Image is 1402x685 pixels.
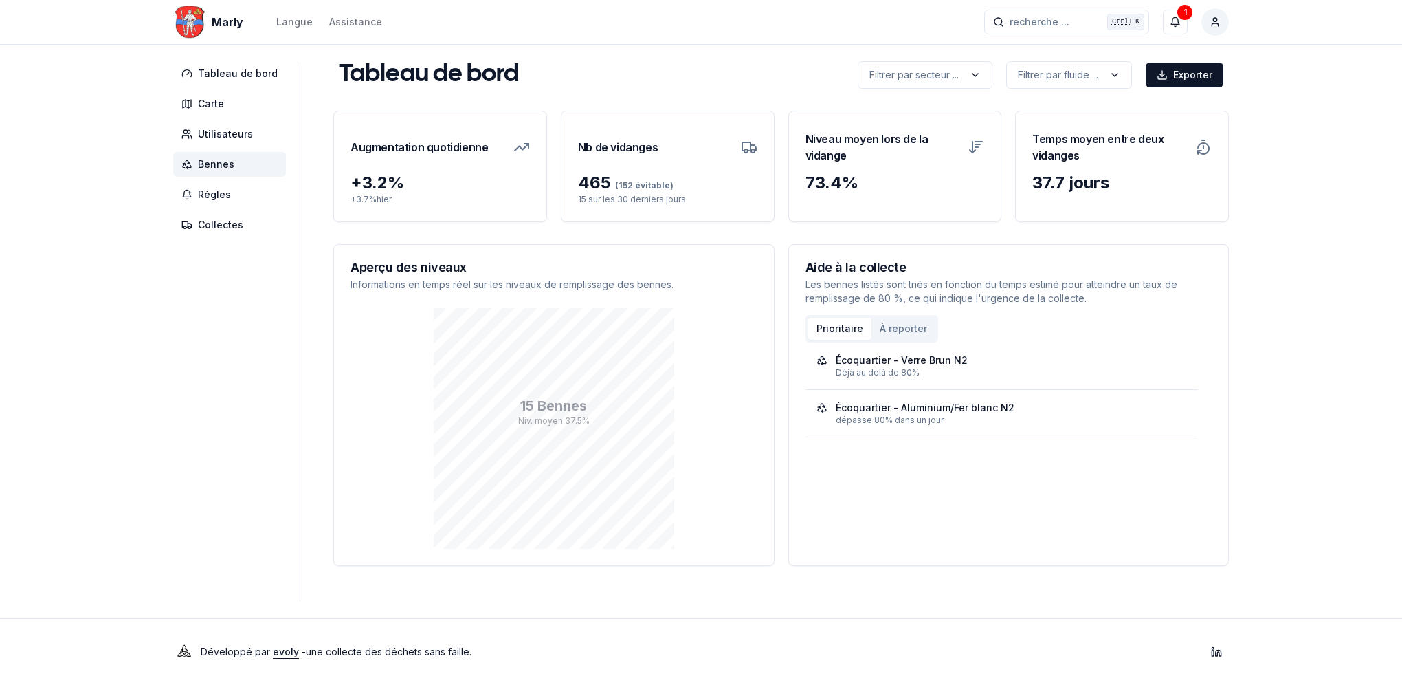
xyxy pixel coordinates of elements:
[816,401,1188,426] a: Écoquartier - Aluminium/Fer blanc N2dépasse 80% dans un jour
[173,6,206,39] img: Marly Logo
[276,14,313,30] button: Langue
[339,61,519,89] h1: Tableau de bord
[1177,5,1192,20] div: 1
[805,278,1212,305] p: Les bennes listés sont triés en fonction du temps estimé pour atteindre un taux de remplissage de...
[836,367,1188,378] div: Déjà au delà de 80%
[273,646,299,657] a: evoly
[1006,61,1132,89] button: label
[173,91,291,116] a: Carte
[350,128,488,166] h3: Augmentation quotidienne
[1146,63,1223,87] button: Exporter
[198,157,234,171] span: Bennes
[611,180,674,191] span: (152 évitable)
[1032,128,1187,166] h3: Temps moyen entre deux vidanges
[173,122,291,146] a: Utilisateurs
[350,278,757,292] p: Informations en temps réel sur les niveaux de remplissage des bennes.
[1010,15,1069,29] span: recherche ...
[805,261,1212,274] h3: Aide à la collecte
[329,14,382,30] a: Assistance
[350,261,757,274] h3: Aperçu des niveaux
[276,15,313,29] div: Langue
[808,318,871,340] button: Prioritaire
[805,128,960,166] h3: Niveau moyen lors de la vidange
[1018,68,1098,82] p: Filtrer par fluide ...
[198,218,243,232] span: Collectes
[212,14,243,30] span: Marly
[173,152,291,177] a: Bennes
[858,61,992,89] button: label
[836,415,1188,426] div: dépasse 80% dans un jour
[198,188,231,202] span: Règles
[201,642,471,662] p: Développé par - une collecte des déchets sans faille .
[836,401,1014,415] div: Écoquartier - Aluminium/Fer blanc N2
[173,182,291,207] a: Règles
[578,128,658,166] h3: Nb de vidanges
[173,14,249,30] a: Marly
[836,354,968,367] div: Écoquartier - Verre Brun N2
[816,354,1188,378] a: Écoquartier - Verre Brun N2Déjà au delà de 80%
[198,97,224,111] span: Carte
[805,172,985,194] div: 73.4 %
[198,67,278,80] span: Tableau de bord
[578,172,757,194] div: 465
[198,127,253,141] span: Utilisateurs
[869,68,959,82] p: Filtrer par secteur ...
[350,194,530,205] p: + 3.7 % hier
[871,318,935,340] button: À reporter
[173,641,195,663] img: Evoly Logo
[173,61,291,86] a: Tableau de bord
[173,213,291,237] a: Collectes
[1032,172,1212,194] div: 37.7 jours
[350,172,530,194] div: + 3.2 %
[578,194,757,205] p: 15 sur les 30 derniers jours
[1163,10,1188,34] button: 1
[984,10,1149,34] button: recherche ...Ctrl+K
